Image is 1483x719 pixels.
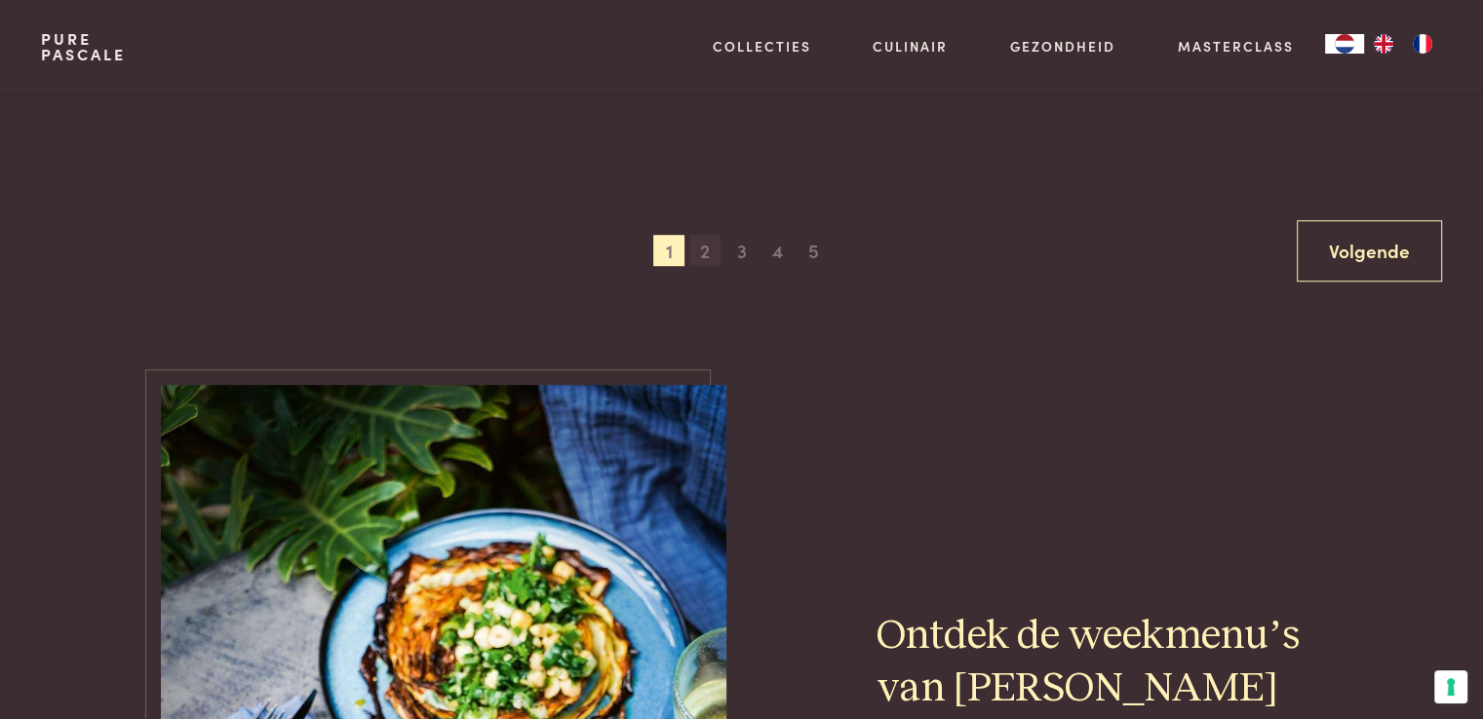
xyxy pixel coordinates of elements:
ul: Language list [1364,34,1442,54]
span: 1 [653,235,684,266]
a: Masterclass [1178,36,1294,57]
a: Collecties [713,36,811,57]
span: 5 [799,235,830,266]
a: EN [1364,34,1403,54]
aside: Language selected: Nederlands [1325,34,1442,54]
div: Language [1325,34,1364,54]
span: 3 [726,235,758,266]
a: Volgende [1297,220,1442,282]
a: PurePascale [41,31,126,62]
a: Gezondheid [1010,36,1115,57]
button: Uw voorkeuren voor toestemming voor trackingtechnologieën [1434,670,1467,703]
a: Culinair [873,36,948,57]
h2: Ontdek de weekmenu’s van [PERSON_NAME] [877,611,1323,714]
a: NL [1325,34,1364,54]
span: 2 [689,235,721,266]
a: FR [1403,34,1442,54]
span: 4 [762,235,794,266]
